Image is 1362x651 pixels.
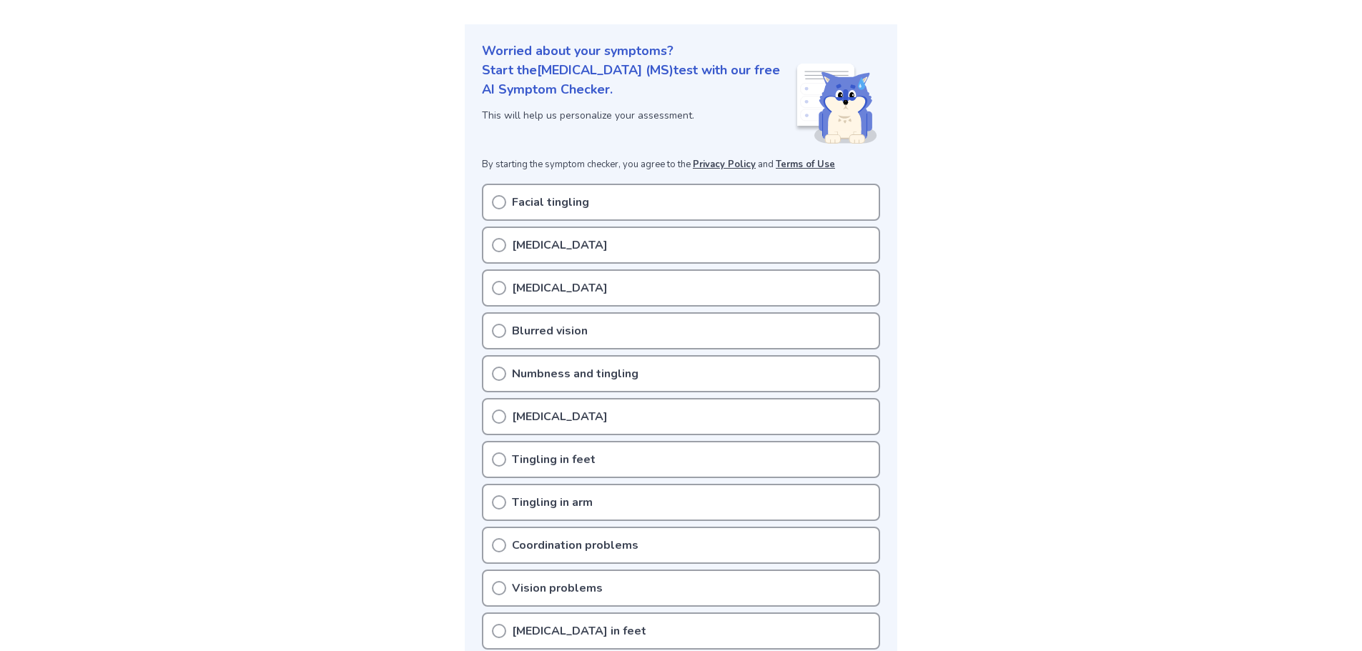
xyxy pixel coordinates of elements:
[482,108,794,123] p: This will help us personalize your assessment.
[512,494,593,511] p: Tingling in arm
[512,580,603,597] p: Vision problems
[794,64,877,144] img: Shiba
[512,622,646,640] p: [MEDICAL_DATA] in feet
[512,451,596,468] p: Tingling in feet
[482,158,880,172] p: By starting the symptom checker, you agree to the and
[512,322,588,339] p: Blurred vision
[776,158,835,171] a: Terms of Use
[693,158,756,171] a: Privacy Policy
[512,408,608,425] p: [MEDICAL_DATA]
[482,61,794,99] p: Start the [MEDICAL_DATA] (MS) test with our free AI Symptom Checker.
[512,365,638,382] p: Numbness and tingling
[512,237,608,254] p: [MEDICAL_DATA]
[512,194,589,211] p: Facial tingling
[512,537,638,554] p: Coordination problems
[512,279,608,297] p: [MEDICAL_DATA]
[482,41,880,61] p: Worried about your symptoms?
